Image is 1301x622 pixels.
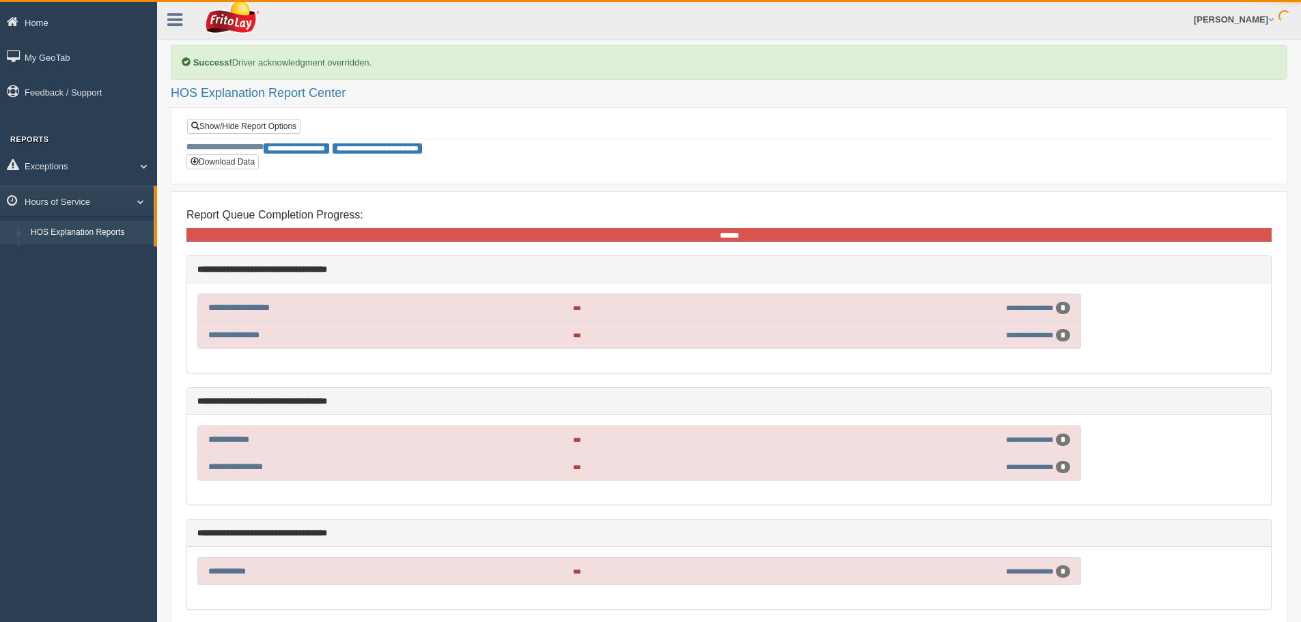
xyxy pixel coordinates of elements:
button: Download Data [186,154,259,169]
b: Success! [193,57,232,68]
h2: HOS Explanation Report Center [171,87,1287,100]
a: Show/Hide Report Options [187,119,300,134]
a: HOS Violation Audit Reports [25,244,154,269]
div: Driver acknowledgment overridden. [171,45,1287,80]
a: HOS Explanation Reports [25,221,154,245]
h4: Report Queue Completion Progress: [186,209,1272,221]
